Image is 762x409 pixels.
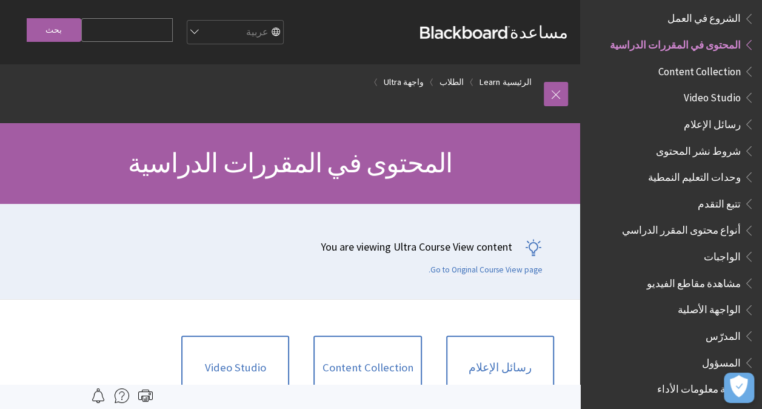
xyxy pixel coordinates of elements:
[724,373,754,403] button: فتح التفضيلات
[420,21,568,43] a: مساعدةBlackboard
[648,167,741,183] span: وحدات التعليم النمطية
[91,388,105,403] img: Follow this page
[702,353,741,369] span: المسؤول
[684,114,741,130] span: رسائل الإعلام
[684,87,741,104] span: Video Studio
[313,336,421,400] a: Content Collection
[181,336,289,400] a: Video Studio
[480,75,500,90] a: Learn
[656,141,741,157] span: شروط نشر المحتوى
[667,8,741,25] span: الشروع في العمل
[128,146,453,180] span: المحتوى في المقررات الدراسية
[420,26,510,39] strong: Blackboard
[186,21,283,45] select: Site Language Selector
[657,379,741,396] span: لوحة معلومات الأداء
[27,18,81,42] input: بحث
[658,61,741,78] span: Content Collection
[706,326,741,342] span: المدرّس
[429,265,543,275] a: Go to Original Course View page.
[704,246,741,263] span: الواجبات
[678,300,741,316] span: الواجهة الأصلية
[698,194,741,210] span: تتبع التقدم
[138,388,153,403] img: Print
[439,75,464,90] a: الطلاب
[115,388,129,403] img: More help
[503,75,532,90] a: الرئيسية
[647,273,741,289] span: مشاهدة مقاطع الفيديو
[12,239,543,254] p: You are viewing Ultra Course View content
[610,35,741,51] span: المحتوى في المقررات الدراسية
[622,220,741,237] span: أنواع محتوى المقرر الدراسي
[446,336,554,400] a: رسائل الإعلام
[384,75,424,90] a: واجهة Ultra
